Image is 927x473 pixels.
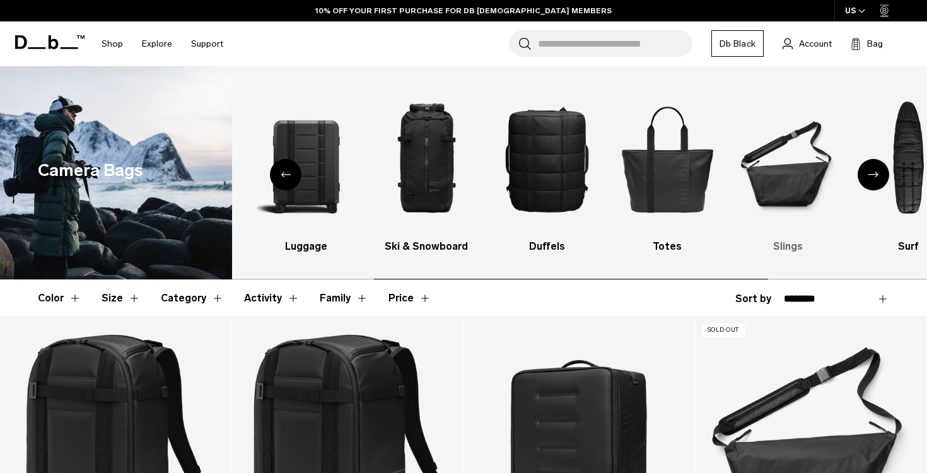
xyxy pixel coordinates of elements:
[102,21,123,66] a: Shop
[257,85,355,233] img: Db
[137,85,235,254] li: 2 / 10
[702,324,745,337] p: Sold Out
[38,158,143,184] h1: Camera Bags
[257,85,355,254] a: Db Luggage
[377,85,475,254] a: Db Ski & Snowboard
[738,85,837,233] img: Db
[783,36,832,51] a: Account
[799,37,832,50] span: Account
[102,280,141,317] button: Toggle Filter
[244,280,300,317] button: Toggle Filter
[92,21,233,66] nav: Main Navigation
[618,85,716,254] li: 6 / 10
[858,159,889,190] div: Next slide
[137,85,235,233] img: Db
[498,85,596,254] li: 5 / 10
[257,239,355,254] h3: Luggage
[161,280,224,317] button: Toggle Filter
[377,85,475,254] li: 4 / 10
[137,85,235,254] a: Db Backpacks
[377,85,475,233] img: Db
[738,85,837,254] li: 7 / 10
[498,85,596,233] img: Db
[738,85,837,254] a: Db Slings
[618,85,716,254] a: Db Totes
[618,85,716,233] img: Db
[315,5,612,16] a: 10% OFF YOUR FIRST PURCHASE FOR DB [DEMOGRAPHIC_DATA] MEMBERS
[738,239,837,254] h3: Slings
[851,36,883,51] button: Bag
[142,21,172,66] a: Explore
[137,239,235,254] h3: Backpacks
[711,30,764,57] a: Db Black
[388,280,431,317] button: Toggle Price
[867,37,883,50] span: Bag
[320,280,368,317] button: Toggle Filter
[38,280,81,317] button: Toggle Filter
[618,239,716,254] h3: Totes
[498,239,596,254] h3: Duffels
[191,21,223,66] a: Support
[270,159,301,190] div: Previous slide
[498,85,596,254] a: Db Duffels
[257,85,355,254] li: 3 / 10
[377,239,475,254] h3: Ski & Snowboard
